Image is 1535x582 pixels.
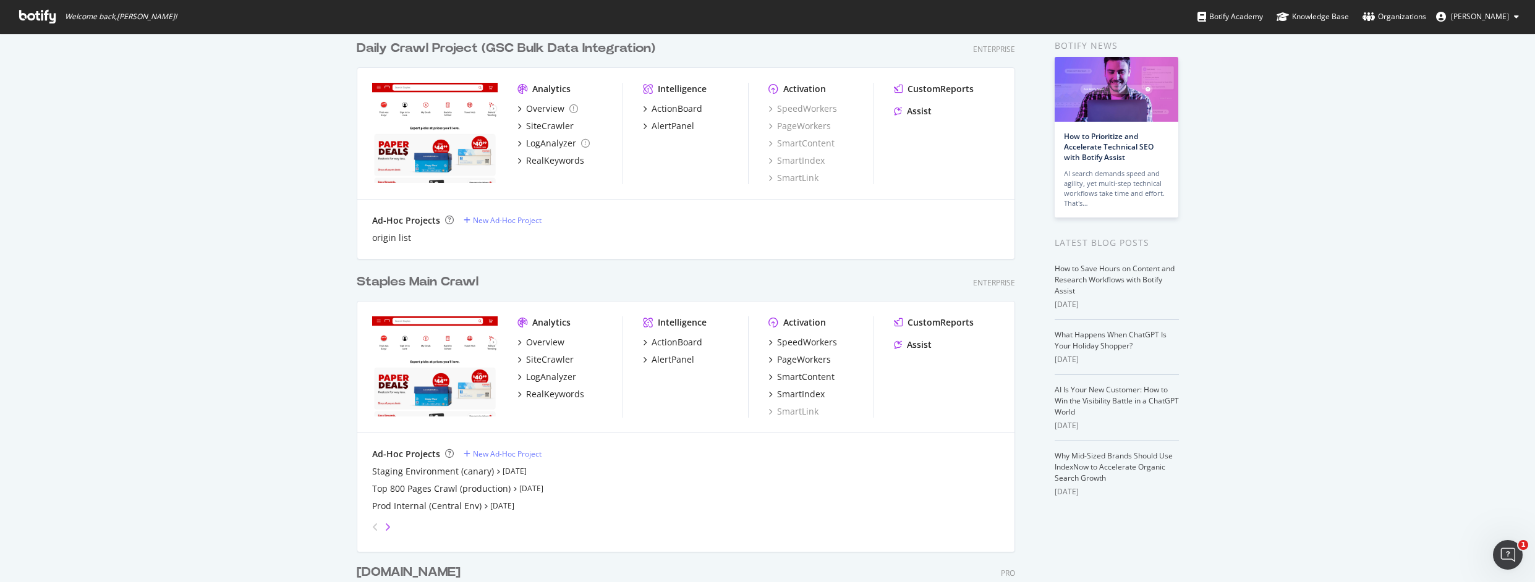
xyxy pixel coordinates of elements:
[526,120,574,132] div: SiteCrawler
[768,405,819,418] a: SmartLink
[1363,11,1426,23] div: Organizations
[357,40,660,57] a: Daily Crawl Project (GSC Bulk Data Integration)
[372,465,494,478] a: Staging Environment (canary)
[973,277,1015,288] div: Enterprise
[1055,57,1178,122] img: How to Prioritize and Accelerate Technical SEO with Botify Assist
[526,353,574,366] div: SiteCrawler
[526,371,576,383] div: LogAnalyzer
[490,500,514,511] a: [DATE]
[65,12,177,22] span: Welcome back, [PERSON_NAME] !
[658,83,707,95] div: Intelligence
[973,44,1015,54] div: Enterprise
[383,521,392,533] div: angle-right
[783,316,826,329] div: Activation
[1518,540,1528,550] span: 1
[777,336,837,348] div: SpeedWorkers
[1055,236,1179,250] div: Latest Blog Posts
[908,83,974,95] div: CustomReports
[532,83,571,95] div: Analytics
[372,448,440,460] div: Ad-Hoc Projects
[372,232,411,244] a: origin list
[1055,354,1179,365] div: [DATE]
[894,105,932,117] a: Assist
[652,353,694,366] div: AlertPanel
[1055,450,1173,483] a: Why Mid-Sized Brands Should Use IndexNow to Accelerate Organic Search Growth
[1493,540,1523,570] iframe: Intercom live chat
[473,215,542,226] div: New Ad-Hoc Project
[777,353,831,366] div: PageWorkers
[372,500,482,512] a: Prod Internal (Central Env)
[643,336,702,348] a: ActionBoard
[517,120,574,132] a: SiteCrawler
[1055,299,1179,310] div: [DATE]
[652,120,694,132] div: AlertPanel
[526,154,584,167] div: RealKeywords
[517,388,584,400] a: RealKeywords
[1001,568,1015,578] div: Pro
[1055,329,1167,351] a: What Happens When ChatGPT Is Your Holiday Shopper?
[1451,11,1509,22] span: Murali Segu
[907,339,932,351] div: Assist
[768,120,831,132] a: PageWorkers
[464,215,542,226] a: New Ad-Hoc Project
[1426,7,1529,27] button: [PERSON_NAME]
[658,316,707,329] div: Intelligence
[357,273,478,291] div: Staples Main Crawl
[1277,11,1349,23] div: Knowledge Base
[372,316,498,416] img: staples.com
[768,172,819,184] a: SmartLink
[357,563,461,581] div: [DOMAIN_NAME]
[768,336,837,348] a: SpeedWorkers
[519,483,543,494] a: [DATE]
[777,371,835,383] div: SmartContent
[526,388,584,400] div: RealKeywords
[1055,420,1179,431] div: [DATE]
[1055,39,1179,53] div: Botify news
[367,517,383,537] div: angle-left
[652,336,702,348] div: ActionBoard
[1055,263,1175,296] a: How to Save Hours on Content and Research Workflows with Botify Assist
[464,449,542,459] a: New Ad-Hoc Project
[372,83,498,183] img: staples.com
[894,316,974,329] a: CustomReports
[1197,11,1263,23] div: Botify Academy
[517,353,574,366] a: SiteCrawler
[768,154,825,167] a: SmartIndex
[768,353,831,366] a: PageWorkers
[1055,486,1179,497] div: [DATE]
[372,483,511,495] a: Top 800 Pages Crawl (production)
[768,103,837,115] a: SpeedWorkers
[473,449,542,459] div: New Ad-Hoc Project
[908,316,974,329] div: CustomReports
[768,388,825,400] a: SmartIndex
[357,273,483,291] a: Staples Main Crawl
[643,103,702,115] a: ActionBoard
[907,105,932,117] div: Assist
[526,137,576,150] div: LogAnalyzer
[503,466,527,476] a: [DATE]
[1064,131,1154,162] a: How to Prioritize and Accelerate Technical SEO with Botify Assist
[1055,384,1179,417] a: AI Is Your New Customer: How to Win the Visibility Battle in a ChatGPT World
[357,563,466,581] a: [DOMAIN_NAME]
[768,137,835,150] a: SmartContent
[517,336,564,348] a: Overview
[517,103,578,115] a: Overview
[517,137,590,150] a: LogAnalyzer
[768,371,835,383] a: SmartContent
[643,353,694,366] a: AlertPanel
[357,40,655,57] div: Daily Crawl Project (GSC Bulk Data Integration)
[372,214,440,227] div: Ad-Hoc Projects
[894,339,932,351] a: Assist
[532,316,571,329] div: Analytics
[526,336,564,348] div: Overview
